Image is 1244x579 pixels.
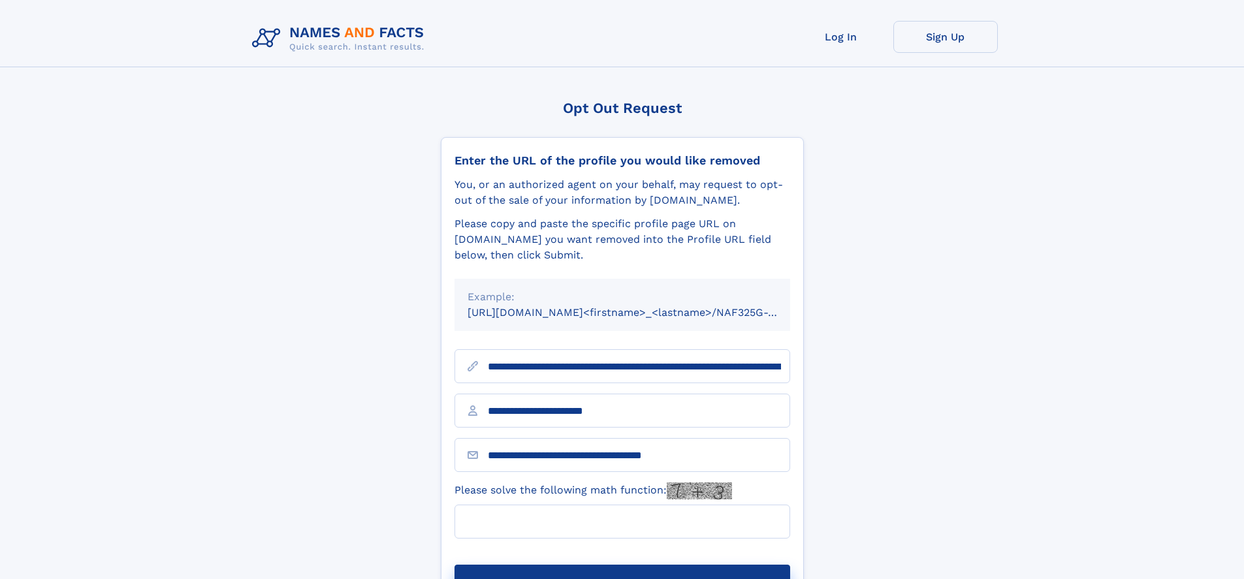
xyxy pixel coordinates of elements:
div: Please copy and paste the specific profile page URL on [DOMAIN_NAME] you want removed into the Pr... [455,216,790,263]
a: Sign Up [893,21,998,53]
div: Enter the URL of the profile you would like removed [455,153,790,168]
div: Example: [468,289,777,305]
small: [URL][DOMAIN_NAME]<firstname>_<lastname>/NAF325G-xxxxxxxx [468,306,815,319]
img: Logo Names and Facts [247,21,435,56]
a: Log In [789,21,893,53]
div: You, or an authorized agent on your behalf, may request to opt-out of the sale of your informatio... [455,177,790,208]
label: Please solve the following math function: [455,482,732,499]
div: Opt Out Request [441,100,804,116]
